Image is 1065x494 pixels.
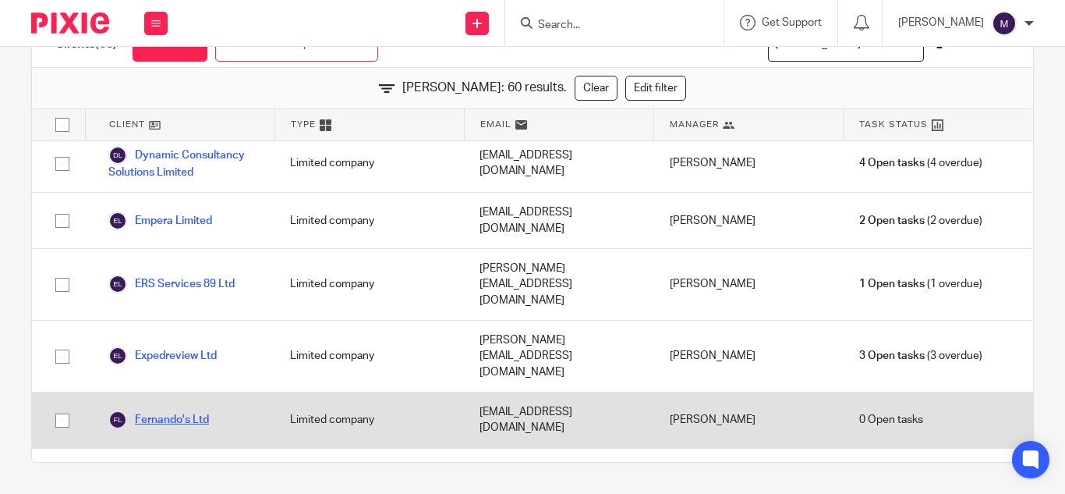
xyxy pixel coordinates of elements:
span: Client [109,118,145,131]
span: 2 Open tasks [859,213,925,229]
div: Limited company [274,193,464,248]
span: Manager [670,118,719,131]
span: (2 overdue) [859,213,982,229]
span: Task Status [859,118,928,131]
img: svg%3E [992,11,1017,36]
div: [EMAIL_ADDRESS][DOMAIN_NAME] [464,393,653,448]
a: Empera Limited [108,211,212,230]
img: svg%3E [108,347,127,365]
div: [PERSON_NAME][EMAIL_ADDRESS][DOMAIN_NAME] [464,321,653,392]
a: Expedreview Ltd [108,347,217,365]
input: Select all [48,110,77,140]
div: [PERSON_NAME] [654,393,844,448]
div: [PERSON_NAME] [654,249,844,320]
span: Email [480,118,511,131]
a: Edit filter [625,76,686,101]
div: [PERSON_NAME] [654,134,844,192]
span: Get Support [762,17,822,28]
div: Limited company [274,321,464,392]
div: [PERSON_NAME][EMAIL_ADDRESS][DOMAIN_NAME] [464,249,653,320]
img: Pixie [31,12,109,34]
span: 0 Open tasks [859,412,923,428]
span: (1 overdue) [859,276,982,292]
div: Limited company [274,393,464,448]
span: [PERSON_NAME]: 60 results. [402,79,567,97]
img: svg%3E [108,275,127,293]
span: (60) [95,37,117,50]
input: Search [536,19,677,33]
span: Type [291,118,316,131]
span: (4 overdue) [859,155,982,171]
div: [PERSON_NAME] [654,321,844,392]
a: Dynamic Consultancy Solutions Limited [108,146,259,180]
p: [PERSON_NAME] [898,15,984,30]
div: [PERSON_NAME] [654,193,844,248]
span: 3 Open tasks [859,348,925,364]
img: svg%3E [108,410,127,429]
span: 1 Open tasks [859,276,925,292]
div: [EMAIL_ADDRESS][DOMAIN_NAME] [464,193,653,248]
a: Clear [575,76,617,101]
img: svg%3E [108,146,127,165]
div: Limited company [274,134,464,192]
div: [EMAIL_ADDRESS][DOMAIN_NAME] [464,134,653,192]
div: Limited company [274,249,464,320]
span: (3 overdue) [859,348,982,364]
img: svg%3E [108,211,127,230]
a: Fernando's Ltd [108,410,209,429]
span: 4 Open tasks [859,155,925,171]
a: ERS Services 89 Ltd [108,275,235,293]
